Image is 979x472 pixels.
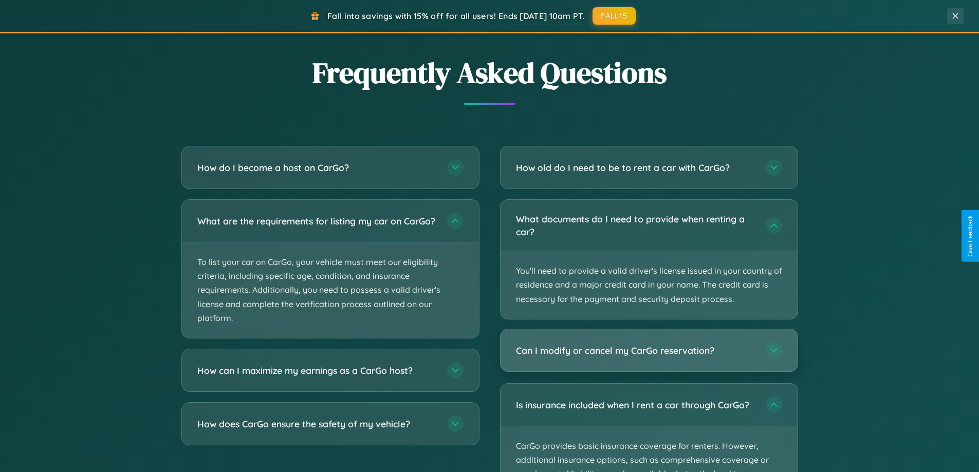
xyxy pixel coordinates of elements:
[967,215,974,257] div: Give Feedback
[182,242,479,338] p: To list your car on CarGo, your vehicle must meet our eligibility criteria, including specific ag...
[593,7,636,25] button: FALL15
[181,53,798,92] h2: Frequently Asked Questions
[516,344,755,357] h3: Can I modify or cancel my CarGo reservation?
[197,161,437,174] h3: How do I become a host on CarGo?
[516,161,755,174] h3: How old do I need to be to rent a car with CarGo?
[327,11,585,21] span: Fall into savings with 15% off for all users! Ends [DATE] 10am PT.
[516,399,755,411] h3: Is insurance included when I rent a car through CarGo?
[197,364,437,377] h3: How can I maximize my earnings as a CarGo host?
[516,213,755,238] h3: What documents do I need to provide when renting a car?
[197,215,437,228] h3: What are the requirements for listing my car on CarGo?
[501,251,798,319] p: You'll need to provide a valid driver's license issued in your country of residence and a major c...
[197,418,437,430] h3: How does CarGo ensure the safety of my vehicle?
